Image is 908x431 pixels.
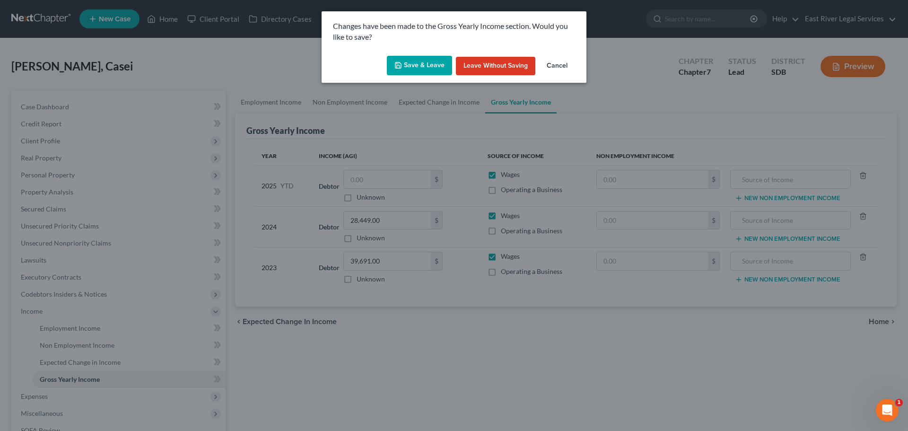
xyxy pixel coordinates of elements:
p: Changes have been made to the Gross Yearly Income section. Would you like to save? [333,21,575,43]
button: Cancel [539,57,575,76]
span: 1 [895,399,903,406]
button: Save & Leave [387,56,452,76]
iframe: Intercom live chat [876,399,899,422]
button: Leave without Saving [456,57,535,76]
